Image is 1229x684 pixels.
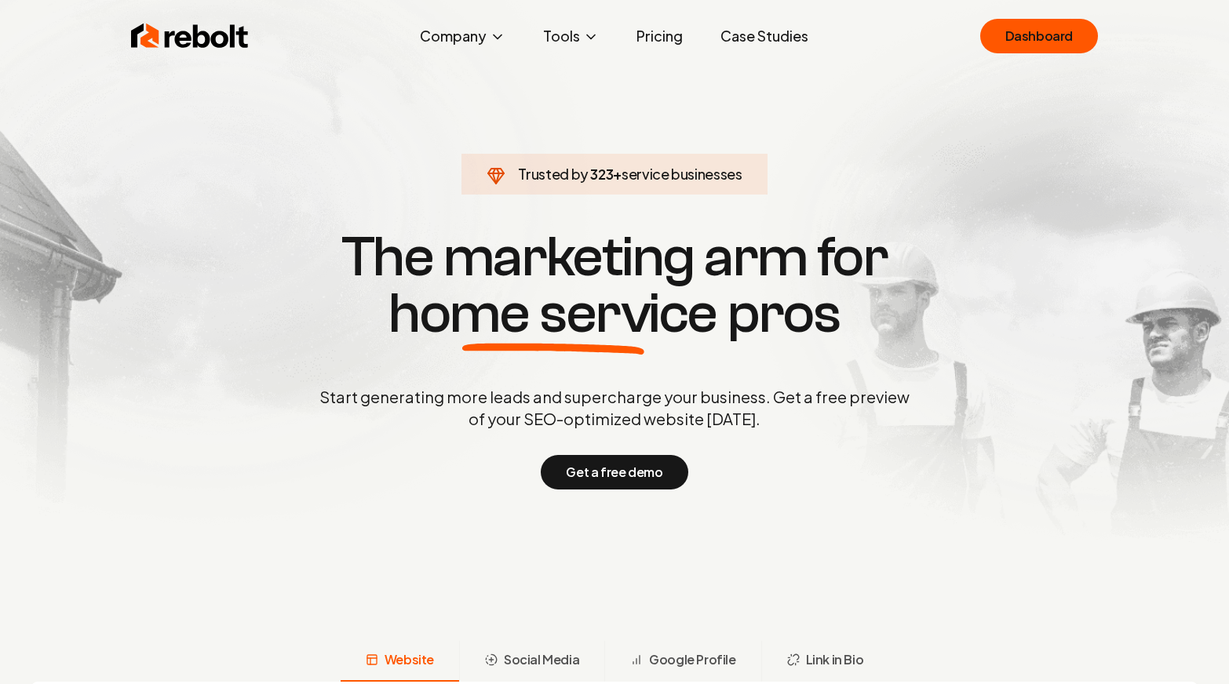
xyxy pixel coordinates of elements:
span: + [613,165,622,183]
button: Google Profile [604,641,760,682]
span: service businesses [622,165,742,183]
span: Website [385,650,434,669]
h1: The marketing arm for pros [238,229,991,342]
span: Link in Bio [806,650,864,669]
button: Tools [531,20,611,52]
button: Website [341,641,459,682]
span: 323 [590,163,613,185]
p: Start generating more leads and supercharge your business. Get a free preview of your SEO-optimiz... [316,386,913,430]
button: Get a free demo [541,455,687,489]
span: Trusted by [518,165,588,183]
a: Dashboard [980,19,1098,53]
button: Link in Bio [761,641,889,682]
a: Case Studies [708,20,821,52]
button: Social Media [459,641,604,682]
img: Rebolt Logo [131,20,249,52]
span: home service [388,286,717,342]
a: Pricing [624,20,695,52]
button: Company [407,20,518,52]
span: Google Profile [649,650,735,669]
span: Social Media [504,650,579,669]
